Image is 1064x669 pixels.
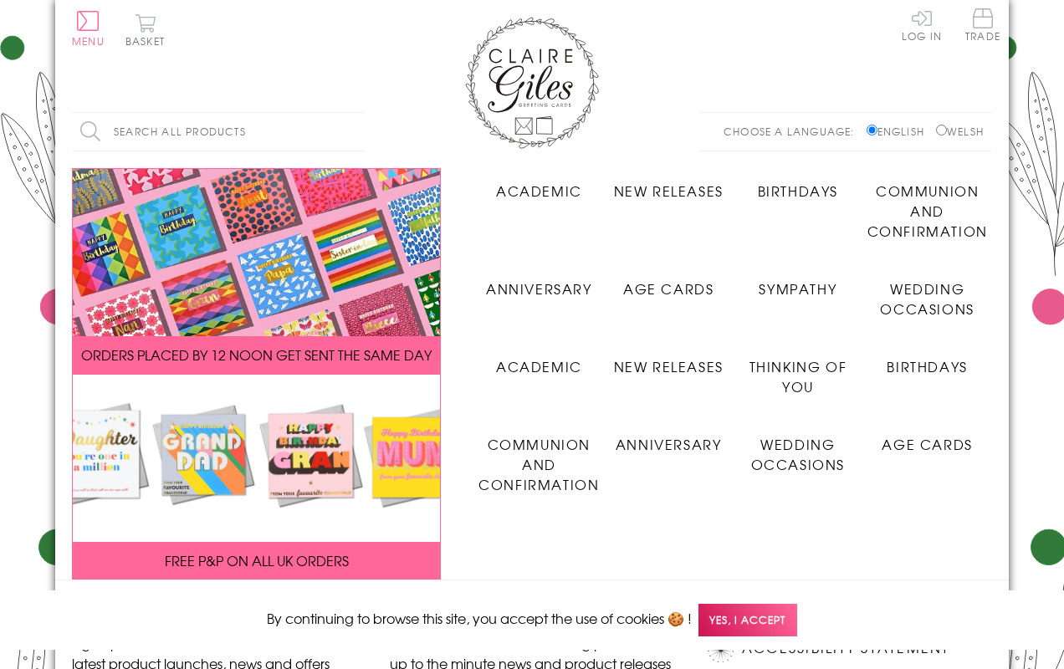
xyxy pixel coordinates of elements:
span: Thinking of You [749,356,847,396]
span: Yes, I accept [698,604,797,636]
span: Communion and Confirmation [478,434,599,494]
p: Choose a language: [724,124,863,139]
button: Menu [72,11,105,46]
span: Age Cards [882,434,972,454]
span: Wedding Occasions [751,434,845,474]
button: Basket [122,13,168,46]
a: Academic [474,344,604,376]
a: Accessibility Statement [742,637,950,660]
a: New Releases [604,344,734,376]
a: Anniversary [604,421,734,454]
span: Wedding Occasions [880,278,974,319]
a: Log In [902,8,942,41]
span: Academic [496,356,582,376]
img: Claire Giles Greetings Cards [465,17,599,149]
span: Birthdays [887,356,967,376]
a: Age Cards [604,266,734,299]
span: Academic [496,181,582,201]
a: Thinking of You [734,344,863,396]
a: Birthdays [734,168,863,201]
a: Communion and Confirmation [862,168,992,241]
a: Anniversary [474,266,604,299]
input: Search [348,113,365,151]
label: Welsh [936,124,984,139]
input: English [867,125,877,135]
a: Age Cards [862,421,992,454]
a: Sympathy [734,266,863,299]
a: New Releases [604,168,734,201]
span: Birthdays [758,181,838,201]
a: Academic [474,168,604,201]
span: New Releases [614,356,724,376]
span: Sympathy [759,278,836,299]
span: FREE P&P ON ALL UK ORDERS [165,550,349,570]
span: Anniversary [486,278,592,299]
a: Communion and Confirmation [474,421,604,494]
span: Menu [72,33,105,49]
label: English [867,124,933,139]
span: New Releases [614,181,724,201]
a: Wedding Occasions [734,421,863,474]
input: Search all products [72,113,365,151]
span: ORDERS PLACED BY 12 NOON GET SENT THE SAME DAY [81,345,432,365]
span: Age Cards [623,278,714,299]
input: Welsh [936,125,947,135]
a: Trade [965,8,1000,44]
a: Birthdays [862,344,992,376]
a: Wedding Occasions [862,266,992,319]
span: Anniversary [616,434,722,454]
span: Communion and Confirmation [867,181,988,241]
span: Trade [965,8,1000,41]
